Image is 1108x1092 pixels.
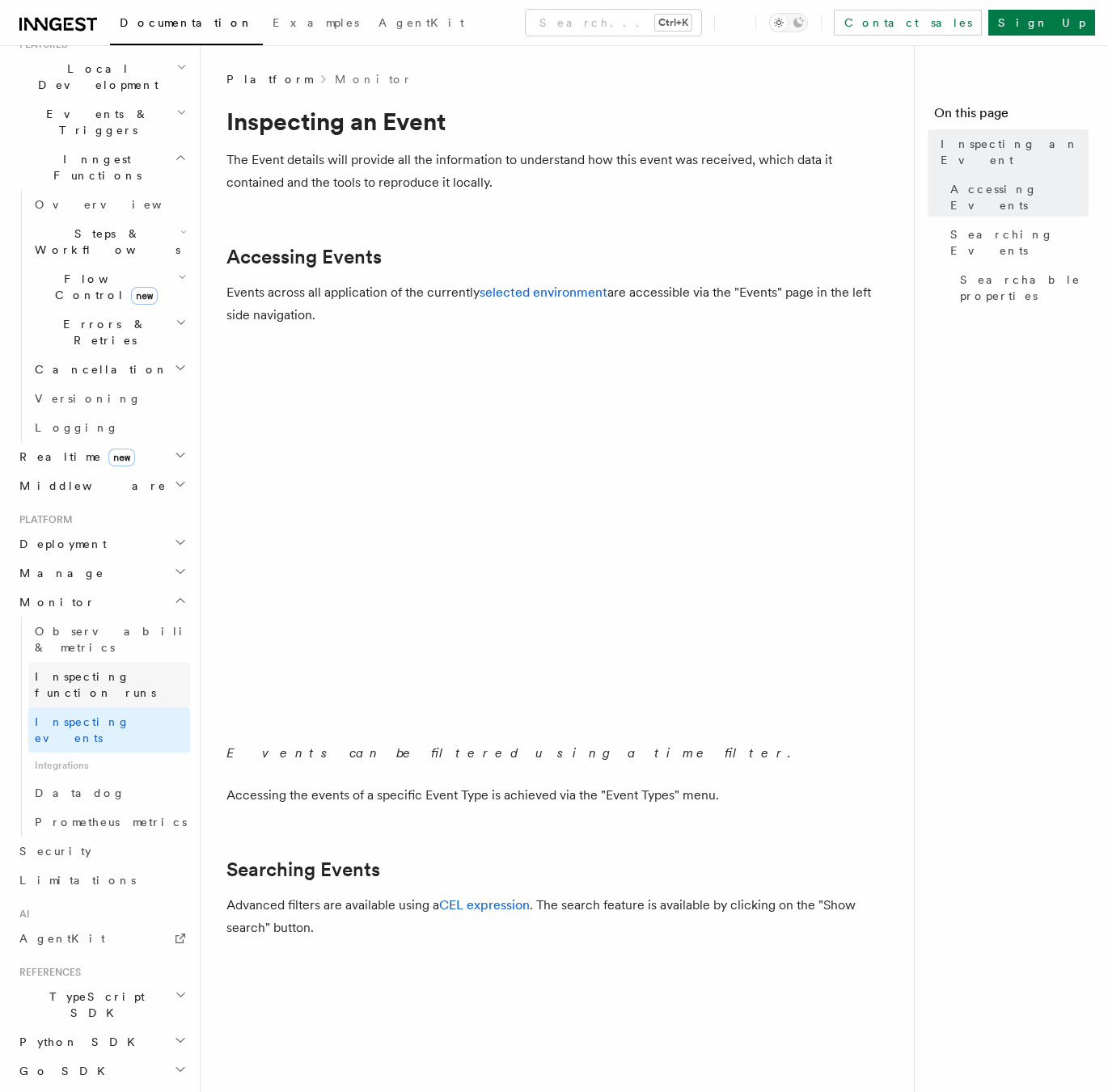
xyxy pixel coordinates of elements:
a: CEL expression [439,897,530,913]
a: Limitations [13,866,190,895]
button: Steps & Workflows [28,219,190,264]
a: Accessing Events [944,175,1089,220]
span: Monitor [13,594,95,610]
a: Datadog [28,778,190,807]
span: Local Development [13,61,176,93]
span: Deployment [13,536,107,552]
a: Overview [28,190,190,219]
button: Go SDK [13,1056,190,1086]
a: selected environment [480,285,607,300]
span: Errors & Retries [28,316,176,348]
h1: Inspecting an Event [226,107,873,136]
span: Inngest Functions [13,151,175,183]
span: Manage [13,565,104,581]
a: Security [13,837,190,866]
span: Realtime [13,449,135,465]
button: Events & Triggers [13,99,190,145]
span: AgentKit [378,16,464,29]
button: Python SDK [13,1027,190,1056]
a: Logging [28,413,190,442]
button: Cancellation [28,355,190,384]
span: TypeScript SDK [13,989,175,1021]
span: Events & Triggers [13,106,176,138]
div: Monitor [13,617,190,837]
span: Steps & Workflows [28,226,180,258]
span: Inspecting function runs [35,670,156,699]
span: Platform [13,513,73,526]
span: Cancellation [28,361,168,377]
span: Platform [226,71,312,87]
a: Sign Up [988,10,1095,36]
span: Accessing Events [950,181,1089,213]
a: Observability & metrics [28,617,190,662]
span: Datadog [35,786,125,799]
button: Middleware [13,471,190,500]
button: Search...Ctrl+K [526,10,701,36]
button: Errors & Retries [28,310,190,355]
a: Searchable properties [954,265,1089,310]
span: Go SDK [13,1063,115,1079]
span: AI [13,908,30,921]
p: Advanced filters are available using a . The search feature is available by clicking on the "Show... [226,894,873,939]
button: Local Development [13,54,190,99]
a: Inspecting function runs [28,662,190,707]
span: AgentKit [19,932,105,945]
span: Limitations [19,874,136,887]
span: new [131,287,158,305]
span: Observability & metrics [35,625,201,654]
img: The Events list features the last events received. [226,352,873,716]
h4: On this page [934,103,1089,129]
div: Inngest Functions [13,190,190,442]
a: Searching Events [944,220,1089,265]
button: Flow Controlnew [28,264,190,310]
kbd: Ctrl+K [655,15,691,31]
span: Logging [35,421,119,434]
span: Prometheus metrics [35,816,187,828]
button: Inngest Functions [13,145,190,190]
span: Python SDK [13,1034,145,1050]
a: Inspecting an Event [934,129,1089,175]
a: Prometheus metrics [28,807,190,837]
span: Searchable properties [960,272,1089,304]
span: Integrations [28,753,190,778]
button: Toggle dark mode [769,13,808,32]
a: Accessing Events [226,246,382,268]
span: Flow Control [28,271,178,303]
span: Examples [273,16,359,29]
span: Inspecting an Event [941,136,1089,168]
span: References [13,966,81,979]
button: Manage [13,559,190,588]
a: Documentation [110,5,263,45]
a: Examples [263,5,369,44]
button: Realtimenew [13,442,190,471]
a: Monitor [335,71,412,87]
button: Monitor [13,588,190,617]
span: new [108,449,135,466]
p: Events across all application of the currently are accessible via the "Events" page in the left s... [226,281,873,327]
p: Accessing the events of a specific Event Type is achieved via the "Event Types" menu. [226,784,873,807]
a: AgentKit [369,5,474,44]
span: Security [19,845,91,858]
span: Versioning [35,392,142,405]
a: Searching Events [226,858,380,881]
a: AgentKit [13,924,190,953]
span: Inspecting events [35,715,130,744]
span: Middleware [13,478,167,494]
a: Versioning [28,384,190,413]
em: Events can be filtered using a time filter. [226,745,807,761]
span: Documentation [120,16,253,29]
span: Searching Events [950,226,1089,259]
a: Contact sales [834,10,982,36]
button: TypeScript SDK [13,982,190,1027]
p: The Event details will provide all the information to understand how this event was received, whi... [226,149,873,194]
span: Overview [35,198,201,211]
a: Inspecting events [28,707,190,753]
button: Deployment [13,529,190,559]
